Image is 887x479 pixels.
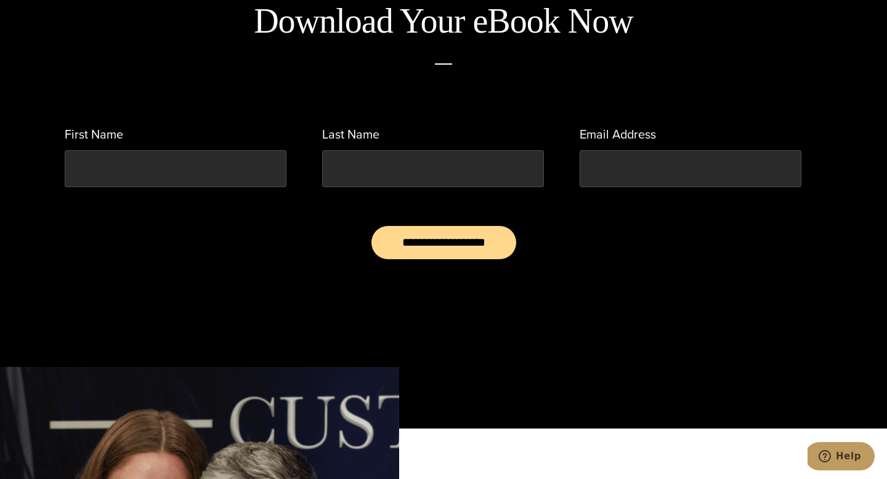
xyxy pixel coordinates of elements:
label: Last Name [322,123,379,145]
label: First Name [65,123,123,145]
h2: Download eBook [65,65,822,106]
label: Email Address [580,123,656,145]
iframe: Opens a widget where you can chat to one of our agents [808,442,875,473]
